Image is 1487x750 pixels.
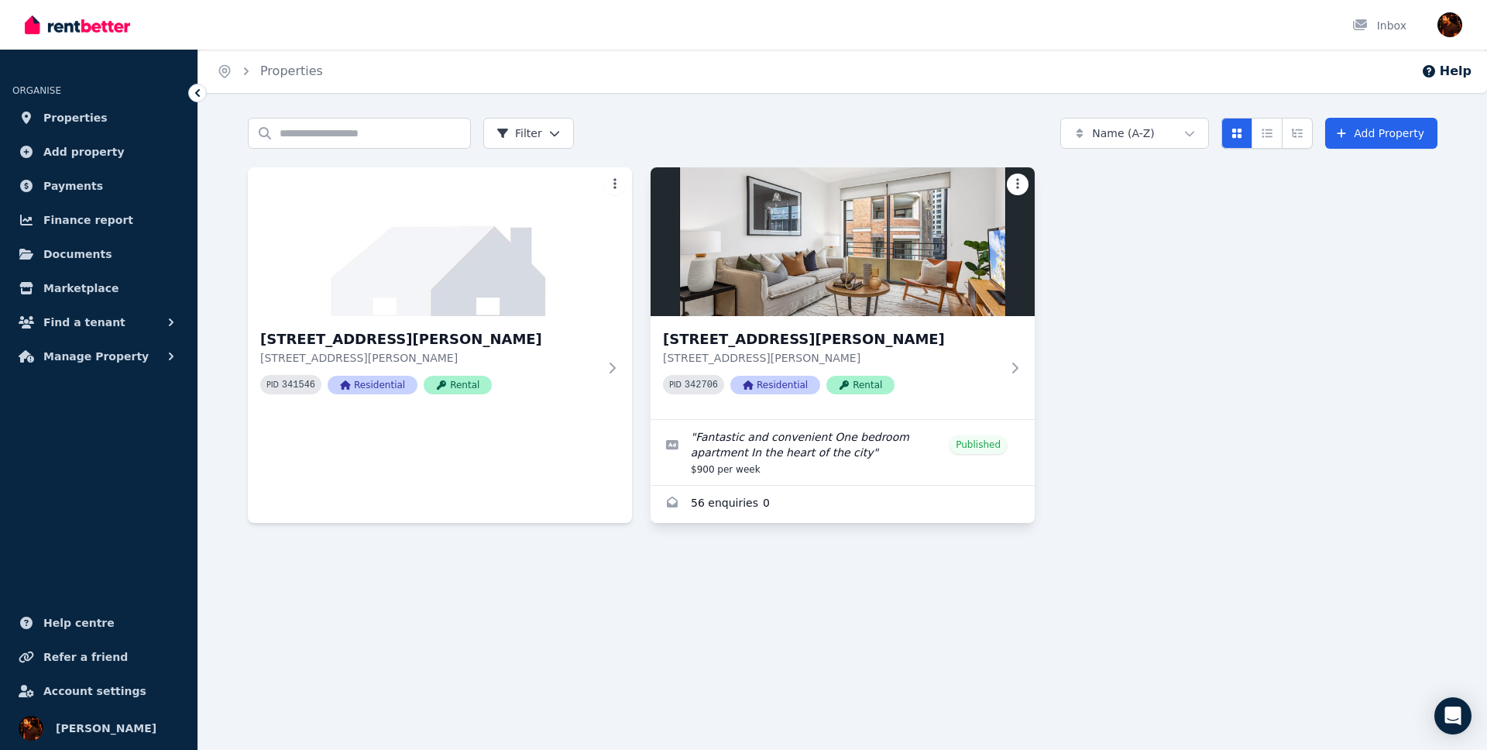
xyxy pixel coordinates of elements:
[12,676,185,707] a: Account settings
[651,420,1035,485] a: Edit listing: Fantastic and convenient One bedroom apartment In the heart of the city
[651,167,1035,419] a: 7/37-51 Foster Street, Surry Hills[STREET_ADDRESS][PERSON_NAME][STREET_ADDRESS][PERSON_NAME]PID 3...
[1092,126,1155,141] span: Name (A-Z)
[43,614,115,632] span: Help centre
[43,108,108,127] span: Properties
[56,719,156,738] span: [PERSON_NAME]
[663,350,1001,366] p: [STREET_ADDRESS][PERSON_NAME]
[12,136,185,167] a: Add property
[12,307,185,338] button: Find a tenant
[1252,118,1283,149] button: Compact list view
[651,167,1035,316] img: 7/37-51 Foster Street, Surry Hills
[282,380,315,390] code: 341546
[266,380,279,389] small: PID
[43,648,128,666] span: Refer a friend
[43,279,118,298] span: Marketplace
[43,347,149,366] span: Manage Property
[248,167,632,419] a: 7/37-51 Foster Street, Surry Hills[STREET_ADDRESS][PERSON_NAME][STREET_ADDRESS][PERSON_NAME]PID 3...
[43,682,146,700] span: Account settings
[12,205,185,236] a: Finance report
[1282,118,1313,149] button: Expanded list view
[496,126,542,141] span: Filter
[12,607,185,638] a: Help centre
[1221,118,1252,149] button: Card view
[1421,62,1472,81] button: Help
[651,486,1035,523] a: Enquiries for 7/37-51 Foster Street, Surry Hills
[43,211,133,229] span: Finance report
[12,102,185,133] a: Properties
[685,380,718,390] code: 342706
[12,341,185,372] button: Manage Property
[1060,118,1209,149] button: Name (A-Z)
[1221,118,1313,149] div: View options
[43,177,103,195] span: Payments
[730,376,820,394] span: Residential
[12,85,61,96] span: ORGANISE
[483,118,574,149] button: Filter
[1434,697,1472,735] div: Open Intercom Messenger
[604,174,626,195] button: More options
[12,239,185,270] a: Documents
[198,50,342,93] nav: Breadcrumb
[12,642,185,673] a: Refer a friend
[19,716,43,741] img: Sergio Lourenco da Silva
[260,350,598,366] p: [STREET_ADDRESS][PERSON_NAME]
[669,380,682,389] small: PID
[43,143,125,161] span: Add property
[1437,12,1462,37] img: Sergio Lourenco da Silva
[12,273,185,304] a: Marketplace
[663,329,1001,350] h3: [STREET_ADDRESS][PERSON_NAME]
[328,376,417,394] span: Residential
[1352,18,1406,33] div: Inbox
[25,13,130,36] img: RentBetter
[12,170,185,201] a: Payments
[43,313,125,332] span: Find a tenant
[1325,118,1437,149] a: Add Property
[260,329,598,350] h3: [STREET_ADDRESS][PERSON_NAME]
[826,376,895,394] span: Rental
[248,167,632,316] img: 7/37-51 Foster Street, Surry Hills
[43,245,112,263] span: Documents
[1007,174,1029,195] button: More options
[260,64,323,78] a: Properties
[424,376,492,394] span: Rental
